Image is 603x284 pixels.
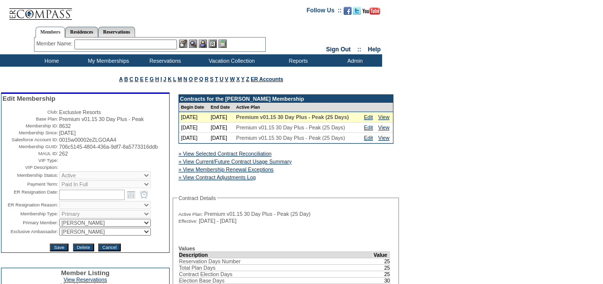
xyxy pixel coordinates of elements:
td: Salesforce Account ID: [2,137,58,143]
a: F [145,76,148,82]
a: U [219,76,223,82]
a: A [119,76,123,82]
a: View Reservations [64,277,107,283]
a: View [378,135,390,141]
img: Become our fan on Facebook [344,7,352,15]
td: [DATE] [179,133,209,143]
td: VIP Description: [2,164,58,170]
a: ER Accounts [250,76,283,82]
a: S [210,76,213,82]
legend: Contract Details [177,195,217,201]
input: Cancel [98,243,120,251]
span: Election Base Days [179,278,224,284]
span: [DATE] [59,130,76,136]
a: Open the time view popup. [139,189,149,200]
a: View [378,114,390,120]
img: View [189,40,197,48]
span: 706c5145-4804-436a-9df7-8a5773316ddb [59,144,158,150]
span: Edit Membership [2,95,55,102]
a: » View Contract Adjustments Log [178,174,256,180]
div: Member Name: [36,40,74,48]
td: 25 [373,258,390,264]
a: Reservations [98,27,135,37]
td: ER Resignation Date: [2,189,58,200]
a: Become our fan on Facebook [344,10,352,16]
a: J [163,76,166,82]
td: Exclusive Ambassador: [2,228,58,236]
a: I [160,76,162,82]
a: Y [241,76,245,82]
a: Edit [364,135,373,141]
td: Membership Status: [2,171,58,179]
td: 25 [373,264,390,271]
span: 262 [59,151,68,157]
img: Follow us on Twitter [353,7,361,15]
a: X [236,76,240,82]
a: Follow us on Twitter [353,10,361,16]
td: Primary Member: [2,219,58,227]
td: Active Plan [234,103,362,112]
td: Membership ID: [2,123,58,129]
span: Active Plan: [178,211,203,217]
a: Subscribe to our YouTube Channel [362,10,380,16]
img: Impersonate [199,40,207,48]
td: Home [22,54,79,67]
td: ER Resignation Reason: [2,201,58,209]
td: Payment Term: [2,180,58,188]
span: Exclusive Resorts [59,109,101,115]
td: My Memberships [79,54,136,67]
a: H [155,76,159,82]
td: Club: [2,109,58,115]
td: Follow Us :: [307,6,342,18]
td: Vacation Collection [192,54,269,67]
a: C [130,76,134,82]
td: Membership Type: [2,210,58,218]
img: b_edit.gif [179,40,187,48]
a: Z [246,76,249,82]
td: Membership Since: [2,130,58,136]
a: O [189,76,193,82]
td: Reservations [136,54,192,67]
span: Premium v01.15 30 Day Plus - Peak (25 Days) [236,114,349,120]
a: M [177,76,182,82]
input: Save [50,243,68,251]
td: Reports [269,54,325,67]
td: 25 [373,271,390,277]
a: B [124,76,128,82]
a: K [168,76,172,82]
td: [DATE] [209,133,234,143]
span: Premium v01.15 30 Day Plus - Peak (25 Days) [236,135,345,141]
img: Reservations [209,40,217,48]
a: L [173,76,176,82]
td: [DATE] [209,122,234,133]
span: Effective: [178,218,197,224]
a: Residences [65,27,98,37]
a: V [225,76,228,82]
a: Edit [364,114,373,120]
a: D [135,76,139,82]
span: 0015w00002eZLGOAA4 [59,137,116,143]
td: [DATE] [179,112,209,122]
span: Member Listing [61,269,110,277]
td: Membership GUID: [2,144,58,150]
a: E [140,76,143,82]
a: Edit [364,124,373,130]
a: P [194,76,198,82]
b: Values [178,245,195,251]
a: T [215,76,218,82]
span: Total Plan Days [179,265,215,271]
span: :: [357,46,361,53]
a: » View Selected Contract Reconciliation [178,151,272,157]
img: b_calculator.gif [218,40,227,48]
td: MAUL ID: [2,151,58,157]
td: Value [373,251,390,258]
a: Q [199,76,203,82]
input: Delete [73,243,94,251]
a: » View Current/Future Contract Usage Summary [178,159,292,164]
td: 30 [373,277,390,284]
span: Contract Election Days [179,271,232,277]
td: Contracts for the [PERSON_NAME] Membership [179,95,393,103]
a: R [205,76,209,82]
a: W [230,76,235,82]
span: 8632 [59,123,71,129]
